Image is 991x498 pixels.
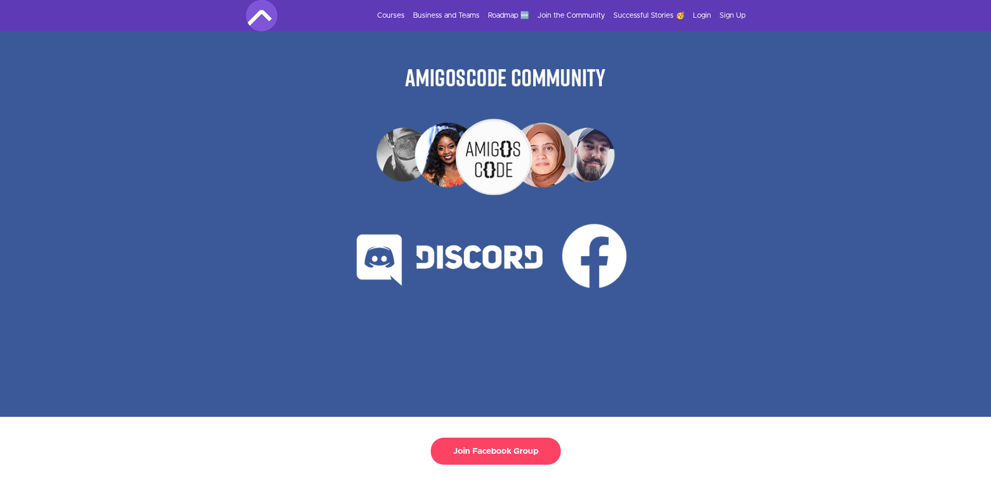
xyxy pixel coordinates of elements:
button: Join Facebook Group [431,438,561,465]
a: Sign Up [719,10,745,21]
a: Login [693,10,711,21]
a: Courses [377,10,405,21]
a: Join the Community [537,10,605,21]
a: Business and Teams [413,10,480,21]
a: Roadmap 🆕 [488,10,529,21]
a: Successful Stories 🥳 [613,10,685,21]
a: Join Facebook Group [431,450,561,455]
